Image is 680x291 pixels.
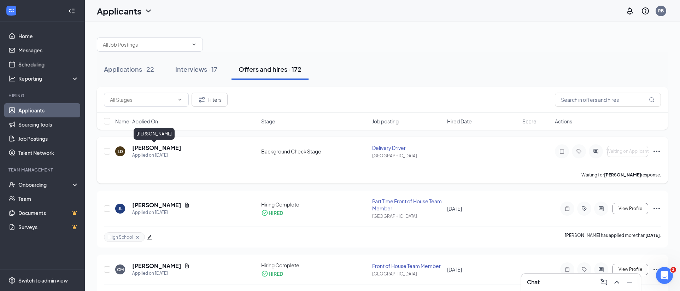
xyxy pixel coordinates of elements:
[447,205,462,212] span: [DATE]
[652,204,661,213] svg: Ellipses
[184,202,190,208] svg: Document
[118,149,123,155] div: LD
[645,233,660,238] b: [DATE]
[132,209,190,216] div: Applied on [DATE]
[132,144,181,152] h5: [PERSON_NAME]
[134,128,175,140] div: [PERSON_NAME]
[68,7,75,14] svg: Collapse
[611,277,622,288] button: ChevronUp
[372,198,443,212] div: Part Time Front of House Team Member
[261,270,268,277] svg: CheckmarkCircle
[372,213,443,219] div: [GEOGRAPHIC_DATA]
[565,232,661,242] p: [PERSON_NAME] has applied more than .
[625,278,634,286] svg: Minimize
[132,262,181,270] h5: [PERSON_NAME]
[109,234,133,240] span: High School
[132,201,181,209] h5: [PERSON_NAME]
[269,270,283,277] div: HIRED
[8,93,77,99] div: Hiring
[555,118,572,125] span: Actions
[97,5,141,17] h1: Applicants
[606,149,649,154] span: Waiting on Applicant
[18,206,79,220] a: DocumentsCrown
[192,93,228,107] button: Filter Filters
[612,264,648,275] button: View Profile
[575,149,583,154] svg: Tag
[115,118,158,125] span: Name · Applied On
[8,7,15,14] svg: WorkstreamLogo
[261,201,368,208] div: Hiring Complete
[18,75,79,82] div: Reporting
[607,146,648,157] button: Waiting on Applicant
[626,7,634,15] svg: Notifications
[8,181,16,188] svg: UserCheck
[372,144,443,151] div: Delivery Driver
[18,192,79,206] a: Team
[670,267,676,273] span: 3
[177,97,183,103] svg: ChevronDown
[132,270,190,277] div: Applied on [DATE]
[110,96,174,104] input: All Stages
[372,262,443,269] div: Front of House Team Member
[18,103,79,117] a: Applicants
[658,8,664,14] div: RB
[624,277,635,288] button: Minimize
[8,167,77,173] div: Team Management
[18,146,79,160] a: Talent Network
[103,41,188,48] input: All Job Postings
[239,65,301,74] div: Offers and hires · 172
[580,206,588,211] svg: ActiveTag
[118,205,122,211] div: JL
[597,206,605,211] svg: ActiveChat
[18,277,68,284] div: Switch to admin view
[619,206,642,211] span: View Profile
[18,57,79,71] a: Scheduling
[261,148,368,155] div: Background Check Stage
[117,267,124,273] div: CM
[175,65,217,74] div: Interviews · 17
[261,118,275,125] span: Stage
[18,181,73,188] div: Onboarding
[184,263,190,269] svg: Document
[558,149,566,154] svg: Note
[8,277,16,284] svg: Settings
[592,149,600,154] svg: ActiveChat
[372,118,399,125] span: Job posting
[191,42,197,47] svg: ChevronDown
[641,7,650,15] svg: QuestionInfo
[652,147,661,156] svg: Ellipses
[527,278,540,286] h3: Chat
[261,209,268,216] svg: CheckmarkCircle
[600,278,608,286] svg: ComposeMessage
[612,278,621,286] svg: ChevronUp
[372,153,443,159] div: [GEOGRAPHIC_DATA]
[269,209,283,216] div: HIRED
[619,267,642,272] span: View Profile
[18,220,79,234] a: SurveysCrown
[604,172,641,177] b: [PERSON_NAME]
[261,262,368,269] div: Hiring Complete
[555,93,661,107] input: Search in offers and hires
[104,65,154,74] div: Applications · 22
[612,203,648,214] button: View Profile
[18,43,79,57] a: Messages
[18,117,79,132] a: Sourcing Tools
[563,206,571,211] svg: Note
[580,267,588,272] svg: Tag
[581,172,661,178] p: Waiting for response.
[656,267,673,284] iframe: Intercom live chat
[8,75,16,82] svg: Analysis
[447,118,472,125] span: Hired Date
[18,29,79,43] a: Home
[198,95,206,104] svg: Filter
[135,234,140,240] svg: Cross
[563,267,571,272] svg: Note
[652,265,661,274] svg: Ellipses
[649,97,655,103] svg: MagnifyingGlass
[447,266,462,273] span: [DATE]
[597,267,605,272] svg: ActiveChat
[598,277,610,288] button: ComposeMessage
[144,7,153,15] svg: ChevronDown
[18,132,79,146] a: Job Postings
[372,271,443,277] div: [GEOGRAPHIC_DATA]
